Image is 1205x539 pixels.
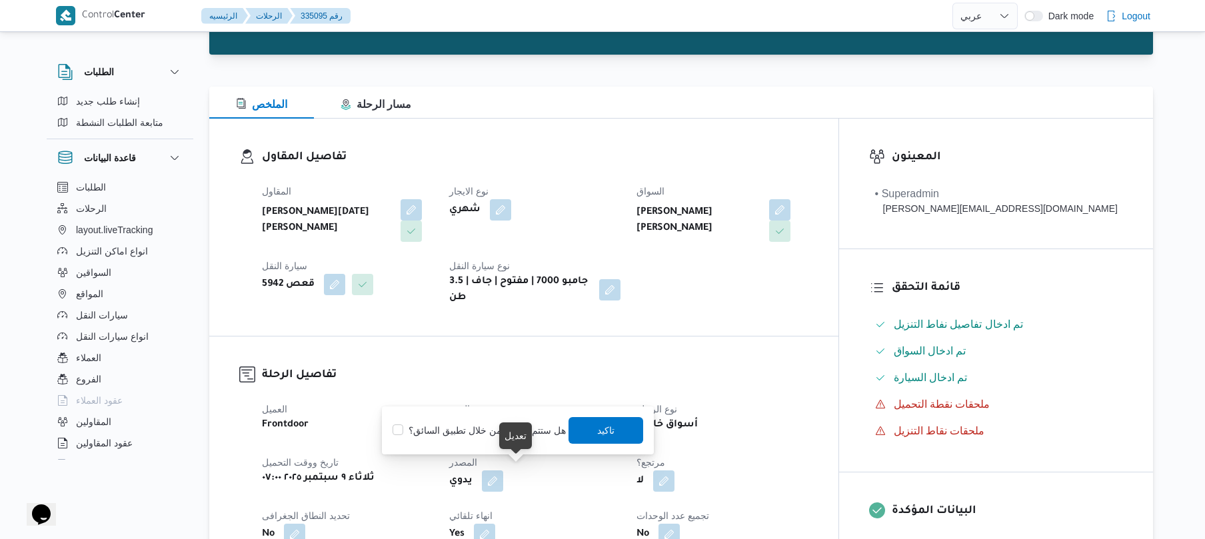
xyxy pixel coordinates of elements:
span: • Superadmin mohamed.nabil@illa.com.eg [875,186,1118,216]
b: أسواق خاصة [636,417,698,433]
button: layout.liveTracking [52,219,188,241]
span: تاكيد [598,422,615,438]
h3: المعينون [892,149,1123,167]
span: المصدر [449,457,477,468]
button: الفروع [52,368,188,390]
span: تم ادخال تفاصيل نفاط التنزيل [894,318,1024,330]
span: العملاء [76,350,101,366]
span: تحديد النطاق الجغرافى [262,510,350,521]
button: تم ادخال السواق [870,340,1123,362]
button: الطلبات [57,64,183,80]
span: الملخص [236,99,287,110]
span: نوع الايجار [449,186,489,197]
span: تم ادخال السيارة [894,370,968,386]
button: المواقع [52,283,188,304]
b: ثلاثاء ٩ سبتمبر ٢٠٢٥ ٠٧:٠٠ [262,470,375,486]
span: انهاء تلقائي [449,510,493,521]
span: تاريخ ووقت التحميل [262,457,339,468]
span: تم ادخال السواق [894,343,966,359]
h3: الطلبات [84,64,114,80]
span: مسار الرحلة [341,99,411,110]
span: العميل [262,404,287,414]
b: Frontdoor [262,417,309,433]
h3: تفاصيل المقاول [262,149,808,167]
span: إنشاء طلب جديد [76,93,140,109]
span: نوع سيارة النقل [449,261,510,271]
button: ملحقات نقطة التحميل [870,394,1123,415]
span: ملحقات نقطة التحميل [894,396,990,412]
span: اجهزة التليفون [76,456,131,472]
iframe: chat widget [13,486,56,526]
span: الطلبات [76,179,106,195]
button: عقود العملاء [52,390,188,411]
span: تم ادخال تفاصيل نفاط التنزيل [894,316,1024,332]
span: Logout [1122,8,1150,24]
button: قاعدة البيانات [57,150,183,166]
button: المقاولين [52,411,188,432]
img: X8yXhbKr1z7QwAAAABJRU5ErkJggg== [56,6,75,25]
button: الرحلات [245,8,293,24]
b: شهري [449,202,481,218]
span: تجميع عدد الوحدات [636,510,709,521]
h3: البيانات المؤكدة [892,502,1123,520]
span: عقود العملاء [76,392,123,408]
div: الطلبات [47,91,193,139]
button: الرحلات [52,198,188,219]
b: يدوي [449,473,473,489]
button: سيارات النقل [52,304,188,326]
span: تم ادخال السيارة [894,372,968,383]
span: ملحقات نقطة التحميل [894,398,990,410]
span: ملحقات نقاط التنزيل [894,423,985,439]
button: العملاء [52,347,188,368]
span: الفرع [449,404,470,414]
span: انواع سيارات النقل [76,328,149,344]
button: الطلبات [52,177,188,198]
span: مرتجع؟ [636,457,665,468]
h3: قائمة التحقق [892,279,1123,297]
button: 335095 رقم [290,8,351,24]
span: الفروع [76,371,101,387]
div: [PERSON_NAME][EMAIL_ADDRESS][DOMAIN_NAME] [875,202,1118,216]
b: لا [636,473,644,489]
span: الرحلات [76,201,107,217]
h3: تفاصيل الرحلة [262,366,808,384]
label: هل ستتم الرحله من خلال تطبيق السائق؟ [393,422,566,438]
span: السواقين [76,265,111,280]
span: متابعة الطلبات النشطة [76,115,163,131]
button: انواع اماكن التنزيل [52,241,188,262]
div: • Superadmin [875,186,1118,202]
span: ملحقات نقاط التنزيل [894,425,985,436]
span: نوع الرحله [636,404,677,414]
b: [PERSON_NAME] [PERSON_NAME] [636,205,760,237]
span: layout.liveTracking [76,222,153,238]
span: المقاولين [76,414,111,430]
span: المقاول [262,186,291,197]
span: انواع اماكن التنزيل [76,243,148,259]
button: الرئيسيه [201,8,248,24]
span: سيارات النقل [76,307,128,323]
button: تاكيد [569,417,644,444]
span: السواق [636,186,664,197]
button: ملحقات نقاط التنزيل [870,420,1123,442]
span: تم ادخال السواق [894,345,966,356]
span: عقود المقاولين [76,435,133,451]
div: قاعدة البيانات [47,177,193,465]
b: [PERSON_NAME][DATE] [PERSON_NAME] [262,205,391,237]
button: تم ادخال السيارة [870,367,1123,388]
b: Center [114,11,145,21]
button: Logout [1100,3,1156,29]
b: قعص 5942 [262,276,315,292]
span: المواقع [76,286,103,302]
button: عقود المقاولين [52,432,188,454]
button: انواع سيارات النقل [52,326,188,347]
button: تم ادخال تفاصيل نفاط التنزيل [870,314,1123,335]
h3: قاعدة البيانات [84,150,136,166]
span: سيارة النقل [262,261,307,271]
button: متابعة الطلبات النشطة [52,112,188,133]
b: جامبو 7000 | مفتوح | جاف | 3.5 طن [449,274,590,306]
button: السواقين [52,262,188,283]
button: اجهزة التليفون [52,454,188,475]
div: تعديل [505,428,527,444]
button: إنشاء طلب جديد [52,91,188,112]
